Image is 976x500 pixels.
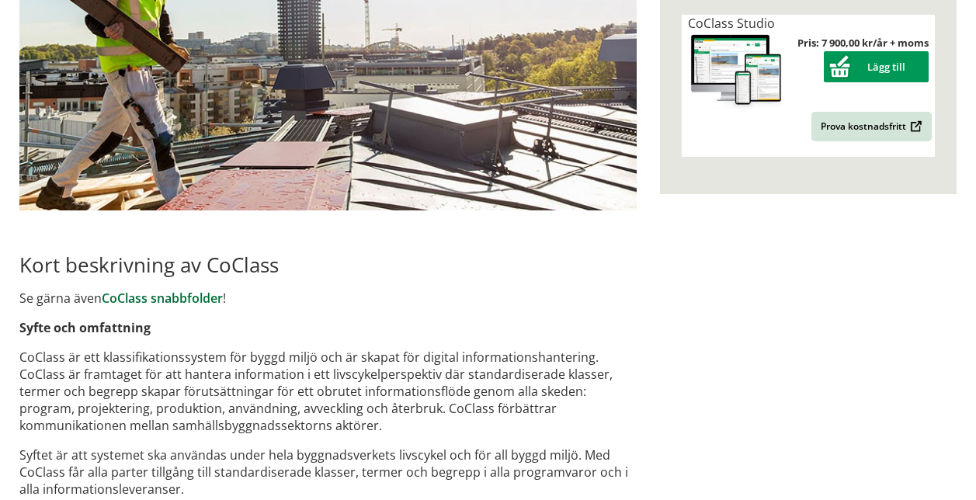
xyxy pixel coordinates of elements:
p: CoClass är ett klassifikationssystem för byggd miljö och är skapat för digital informationshanter... [19,349,637,434]
img: coclass-license.jpg [688,32,785,108]
strong: Syfte och omfattning [19,319,151,336]
p: Syftet är att systemet ska användas under hela byggnadsverkets livscykel och för all byggd miljö.... [19,446,637,498]
img: Outbound.png [908,120,922,132]
a: Prova kostnadsfritt [811,112,932,141]
a: Lägg till [824,60,929,74]
a: CoClass snabbfolder [102,290,223,307]
span: CoClass Studio [688,15,775,32]
p: Se gärna även ! [19,290,637,307]
strong: Pris: 7 900,00 kr/år + moms [797,36,929,50]
button: Lägg till [824,51,929,82]
h2: Kort beskrivning av CoClass [19,252,637,277]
